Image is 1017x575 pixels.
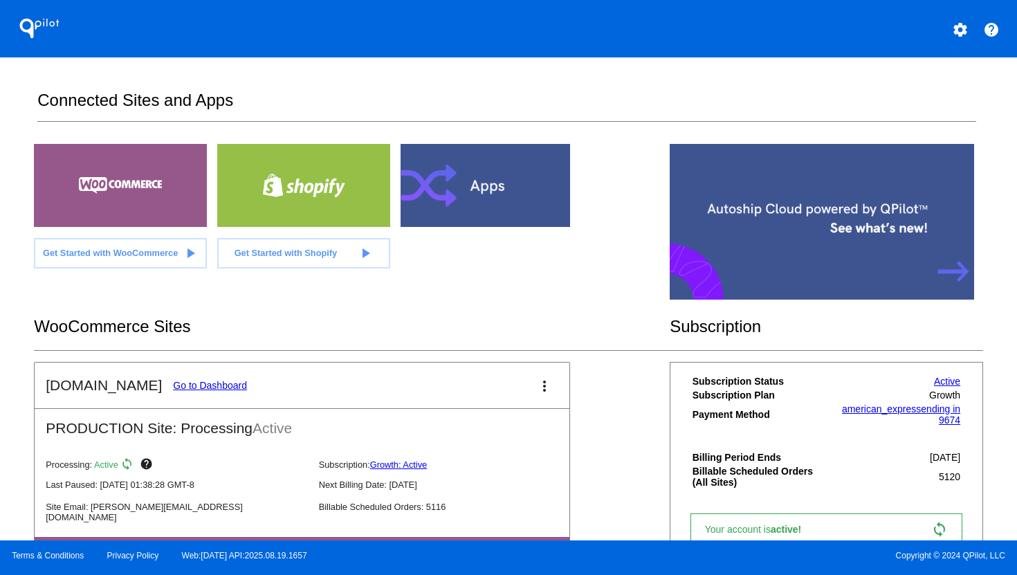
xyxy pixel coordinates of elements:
a: Get Started with Shopify [217,238,390,268]
span: [DATE] [930,452,960,463]
mat-icon: settings [952,21,969,38]
p: Next Billing Date: [DATE] [319,480,580,490]
a: Active [934,376,960,387]
h2: Subscription [670,317,983,336]
a: Terms & Conditions [12,551,84,560]
a: Web:[DATE] API:2025.08.19.1657 [182,551,307,560]
span: Copyright © 2024 QPilot, LLC [520,551,1005,560]
th: Billable Scheduled Orders (All Sites) [692,465,827,489]
th: Subscription Status [692,375,827,387]
span: Growth [929,390,960,401]
th: Billing Period Ends [692,451,827,464]
a: Growth: Active [370,459,428,470]
h2: Connected Sites and Apps [37,91,975,122]
span: Active [253,420,292,436]
h2: WooCommerce Sites [34,317,670,336]
mat-icon: sync [931,521,948,538]
a: american_expressending in 9674 [842,403,960,426]
span: american_express [842,403,921,414]
p: Subscription: [319,459,580,470]
span: Active [94,459,118,470]
mat-icon: play_arrow [182,245,199,262]
a: Your account isactive! sync [690,513,962,545]
a: Go to Dashboard [173,380,247,391]
h1: QPilot [12,15,67,42]
a: Get Started with WooCommerce [34,238,207,268]
p: Billable Scheduled Orders: 5116 [319,502,580,512]
p: Site Email: [PERSON_NAME][EMAIL_ADDRESS][DOMAIN_NAME] [46,502,307,522]
span: Get Started with Shopify [235,248,338,258]
span: Your account is [705,524,816,535]
mat-icon: more_vert [536,378,553,394]
th: Payment Method [692,403,827,426]
mat-icon: help [983,21,1000,38]
span: Get Started with WooCommerce [43,248,178,258]
h2: PRODUCTION Site: Processing [35,409,569,437]
mat-icon: help [140,457,156,474]
th: Subscription Plan [692,389,827,401]
p: Processing: [46,457,307,474]
p: Last Paused: [DATE] 01:38:28 GMT-8 [46,480,307,490]
mat-icon: sync [120,457,137,474]
a: Privacy Policy [107,551,159,560]
span: active! [771,524,808,535]
span: 5120 [939,471,960,482]
h2: [DOMAIN_NAME] [46,377,162,394]
mat-icon: play_arrow [357,245,374,262]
